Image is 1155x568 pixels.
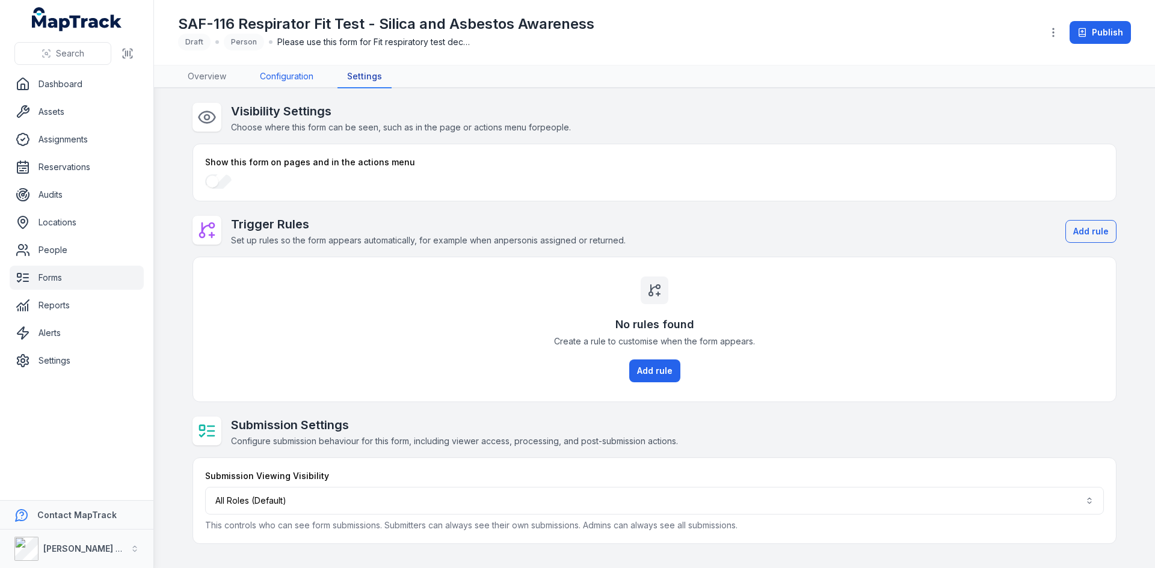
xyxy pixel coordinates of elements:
[1065,220,1116,243] button: Add rule
[205,487,1104,515] button: All Roles (Default)
[231,216,626,233] h2: Trigger Rules
[231,103,571,120] h2: Visibility Settings
[10,349,144,373] a: Settings
[629,359,680,382] button: Add rule
[554,335,755,347] span: Create a rule to customise when the form appears.
[43,543,142,554] strong: [PERSON_NAME] Group
[250,66,323,88] a: Configuration
[178,66,236,88] a: Overview
[178,14,594,34] h1: SAF-116 Respirator Fit Test - Silica and Asbestos Awareness
[10,293,144,317] a: Reports
[37,510,117,520] strong: Contact MapTrack
[56,47,84,60] span: Search
[231,436,678,446] span: Configure submission behaviour for this form, including viewer access, processing, and post-submi...
[10,100,144,124] a: Assets
[10,183,144,207] a: Audits
[231,235,626,245] span: Set up rules so the form appears automatically, for example when an person is assigned or returned.
[205,174,232,189] input: :r7kf:-form-item-label
[231,122,571,132] span: Choose where this form can be seen, such as in the page or actions menu for people .
[205,519,1104,531] p: This controls who can see form submissions. Submitters can always see their own submissions. Admi...
[10,238,144,262] a: People
[1070,21,1131,44] button: Publish
[32,7,122,31] a: MapTrack
[10,210,144,234] a: Locations
[337,66,392,88] a: Settings
[10,155,144,179] a: Reservations
[178,34,211,50] div: Draft
[205,156,415,168] label: Show this form on pages and in the actions menu
[14,42,111,65] button: Search
[10,127,144,151] a: Assignments
[10,266,144,290] a: Forms
[615,316,694,333] h3: No rules found
[231,417,678,433] h2: Submission Settings
[277,36,470,48] span: Please use this form for Fit respiratory test declaration
[10,72,144,96] a: Dashboard
[224,34,264,50] div: Person
[205,470,329,482] label: Submission Viewing Visibility
[10,321,144,345] a: Alerts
